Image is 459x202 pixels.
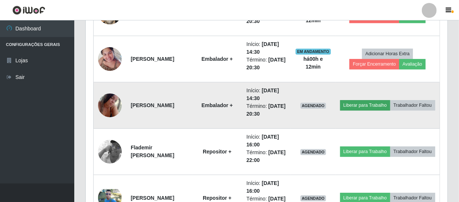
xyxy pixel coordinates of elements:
img: 1677862473540.jpeg [98,130,122,173]
strong: Embalador + [202,102,233,108]
button: Liberar para Trabalho [340,100,390,110]
button: Adicionar Horas Extra [362,49,413,59]
strong: há 00 h e 12 min [303,10,323,23]
strong: Repositor + [203,195,231,201]
time: [DATE] 14:30 [247,87,279,101]
strong: há 00 h e 12 min [303,56,323,70]
strong: [PERSON_NAME] [131,102,174,108]
button: Avaliação [399,59,426,69]
li: Início: [247,40,287,56]
button: Forçar Encerramento [349,59,399,69]
strong: [PERSON_NAME] [131,56,174,62]
span: AGENDADO [300,149,326,155]
li: Término: [247,149,287,164]
span: AGENDADO [300,103,326,109]
strong: Flademir [PERSON_NAME] [131,145,174,158]
img: CoreUI Logo [12,6,45,15]
strong: Embalador + [202,56,233,62]
li: Início: [247,179,287,195]
button: Liberar para Trabalho [340,146,390,157]
strong: Repositor + [203,149,231,155]
time: [DATE] 16:00 [247,134,279,148]
button: Trabalhador Faltou [390,146,435,157]
span: AGENDADO [300,195,326,201]
time: [DATE] 16:00 [247,180,279,194]
img: 1748017465094.jpeg [98,89,122,121]
li: Início: [247,133,287,149]
button: Trabalhador Faltou [390,100,435,110]
img: 1729599385947.jpeg [98,43,122,74]
li: Término: [247,56,287,72]
span: EM ANDAMENTO [296,49,331,54]
strong: [PERSON_NAME] [131,195,174,201]
li: Início: [247,87,287,102]
time: [DATE] 14:30 [247,41,279,55]
li: Término: [247,102,287,118]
